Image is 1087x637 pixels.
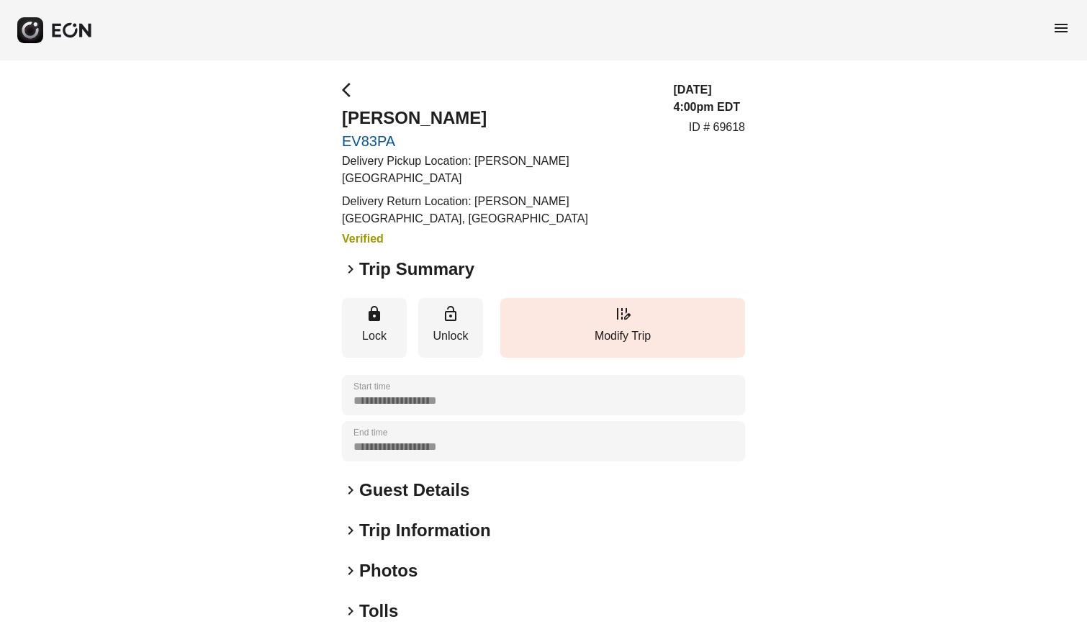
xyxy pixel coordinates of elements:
span: lock_open [442,305,459,322]
h3: [DATE] 4:00pm EDT [673,81,745,116]
span: menu [1052,19,1070,37]
span: keyboard_arrow_right [342,261,359,278]
p: Lock [349,327,400,345]
h2: Tolls [359,600,398,623]
button: Modify Trip [500,298,745,358]
p: Unlock [425,327,476,345]
h2: Guest Details [359,479,469,502]
p: Delivery Pickup Location: [PERSON_NAME][GEOGRAPHIC_DATA] [342,153,656,187]
span: edit_road [614,305,631,322]
h2: Trip Summary [359,258,474,281]
span: arrow_back_ios [342,81,359,99]
button: Lock [342,298,407,358]
h2: Trip Information [359,519,491,542]
h2: [PERSON_NAME] [342,107,656,130]
span: keyboard_arrow_right [342,562,359,579]
span: keyboard_arrow_right [342,522,359,539]
a: EV83PA [342,132,656,150]
h2: Photos [359,559,418,582]
p: Modify Trip [508,327,738,345]
button: Unlock [418,298,483,358]
p: ID # 69618 [689,119,745,136]
span: lock [366,305,383,322]
h3: Verified [342,230,656,248]
span: keyboard_arrow_right [342,602,359,620]
span: keyboard_arrow_right [342,482,359,499]
p: Delivery Return Location: [PERSON_NAME][GEOGRAPHIC_DATA], [GEOGRAPHIC_DATA] [342,193,656,227]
